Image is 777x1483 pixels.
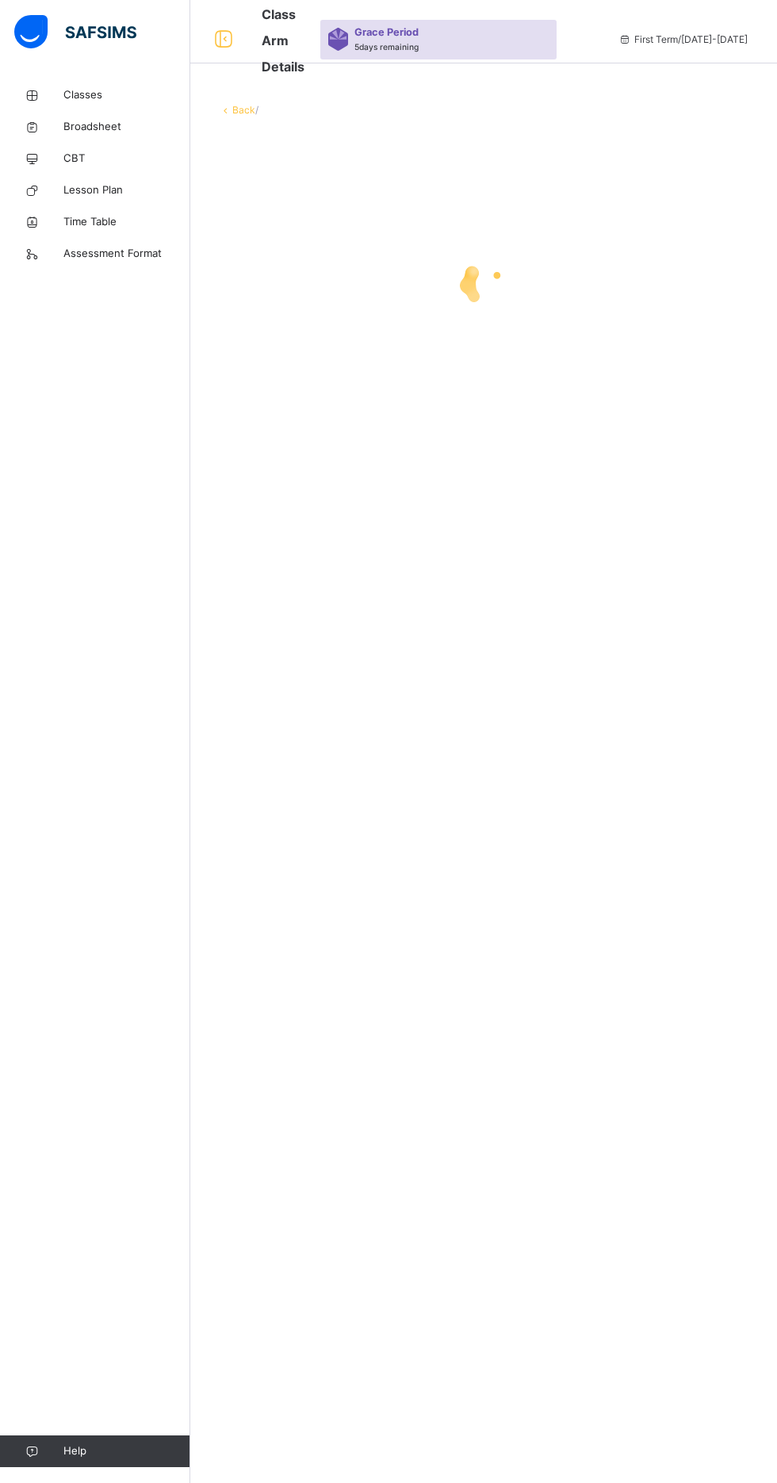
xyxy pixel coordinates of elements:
span: CBT [63,151,190,167]
a: Back [232,104,255,116]
span: Assessment Format [63,246,190,262]
span: Broadsheet [63,119,190,135]
img: safsims [14,15,136,48]
span: Grace Period [354,25,419,40]
img: sticker-purple.71386a28dfed39d6af7621340158ba97.svg [328,28,348,50]
span: Help [63,1443,189,1459]
span: Time Table [63,214,190,230]
span: / [255,104,258,116]
span: session/term information [618,33,748,47]
span: Class Arm Details [262,6,304,75]
span: Classes [63,87,190,103]
span: Lesson Plan [63,182,190,198]
span: 5 days remaining [354,42,419,52]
